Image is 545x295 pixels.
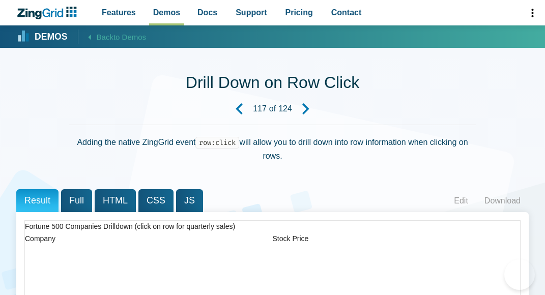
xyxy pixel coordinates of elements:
[331,6,362,19] span: Contact
[113,33,146,41] span: to Demos
[153,6,180,19] span: Demos
[95,189,136,212] span: HTML
[25,221,520,233] div: Fortune 500 Companies Drilldown (click on row for quarterly sales)
[186,72,359,95] h1: Drill Down on Row Click
[285,6,313,19] span: Pricing
[292,95,320,123] a: Next Demo
[69,125,476,173] div: Adding the native ZingGrid event will allow you to drill down into row information when clicking ...
[61,189,92,212] span: Full
[16,189,59,212] span: Result
[476,193,529,209] a: Download
[225,95,253,123] a: Previous Demo
[504,259,535,290] iframe: Help Scout Beacon - Open
[25,234,55,243] span: Company
[16,7,82,19] a: ZingChart Logo. Click to return to the homepage
[102,6,136,19] span: Features
[269,105,276,113] span: of
[236,6,267,19] span: Support
[197,6,217,19] span: Docs
[195,137,239,149] code: row:click
[278,105,292,113] strong: 124
[446,193,476,209] a: Edit
[176,189,203,212] span: JS
[17,31,68,42] a: Demos
[138,189,174,212] span: CSS
[35,33,68,42] strong: Demos
[273,234,309,243] span: Stock Price
[253,105,267,113] strong: 117
[97,31,147,43] span: Back
[78,29,147,43] a: Backto Demos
